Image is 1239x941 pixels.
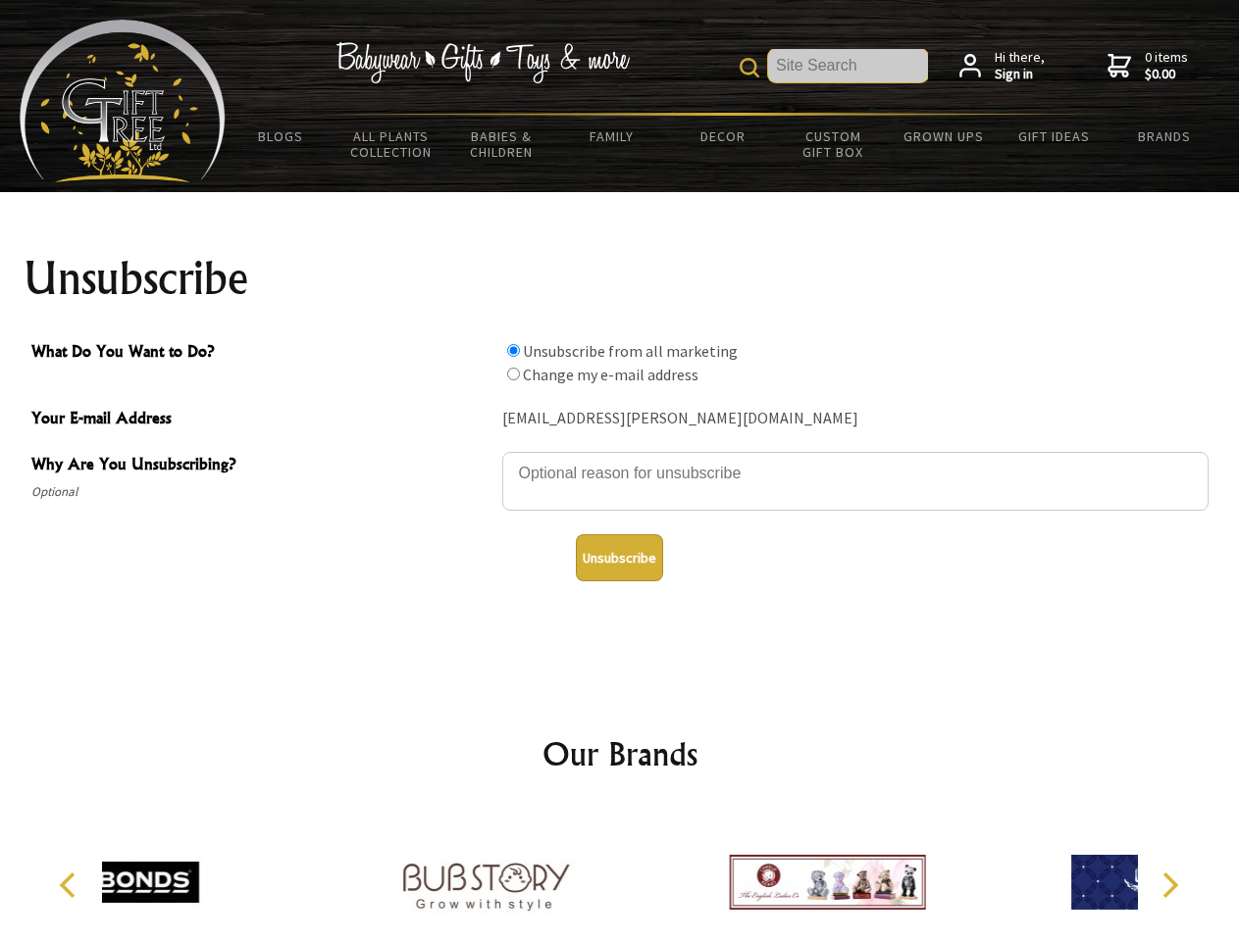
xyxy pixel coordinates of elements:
img: Babyware - Gifts - Toys and more... [20,20,226,182]
a: Custom Gift Box [778,116,889,173]
div: [EMAIL_ADDRESS][PERSON_NAME][DOMAIN_NAME] [502,404,1209,434]
a: Family [557,116,668,157]
span: Your E-mail Address [31,406,492,434]
strong: $0.00 [1145,66,1188,83]
input: Site Search [768,49,928,82]
h1: Unsubscribe [24,255,1216,302]
span: Why Are You Unsubscribing? [31,452,492,480]
input: What Do You Want to Do? [507,344,520,357]
button: Unsubscribe [576,534,663,581]
a: Grown Ups [888,116,999,157]
button: Previous [49,864,92,907]
label: Change my e-mail address [523,365,698,384]
a: Babies & Children [446,116,557,173]
a: All Plants Collection [336,116,447,173]
strong: Sign in [995,66,1045,83]
label: Unsubscribe from all marketing [523,341,738,361]
a: 0 items$0.00 [1108,49,1188,83]
span: What Do You Want to Do? [31,339,492,368]
span: Optional [31,480,492,504]
a: Gift Ideas [999,116,1110,157]
button: Next [1148,864,1191,907]
span: 0 items [1145,48,1188,83]
h2: Our Brands [39,730,1201,777]
input: What Do You Want to Do? [507,368,520,380]
textarea: Why Are You Unsubscribing? [502,452,1209,511]
span: Hi there, [995,49,1045,83]
img: product search [740,58,759,77]
a: BLOGS [226,116,336,157]
a: Brands [1110,116,1220,157]
img: Babywear - Gifts - Toys & more [336,42,630,83]
a: Decor [667,116,778,157]
a: Hi there,Sign in [959,49,1045,83]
